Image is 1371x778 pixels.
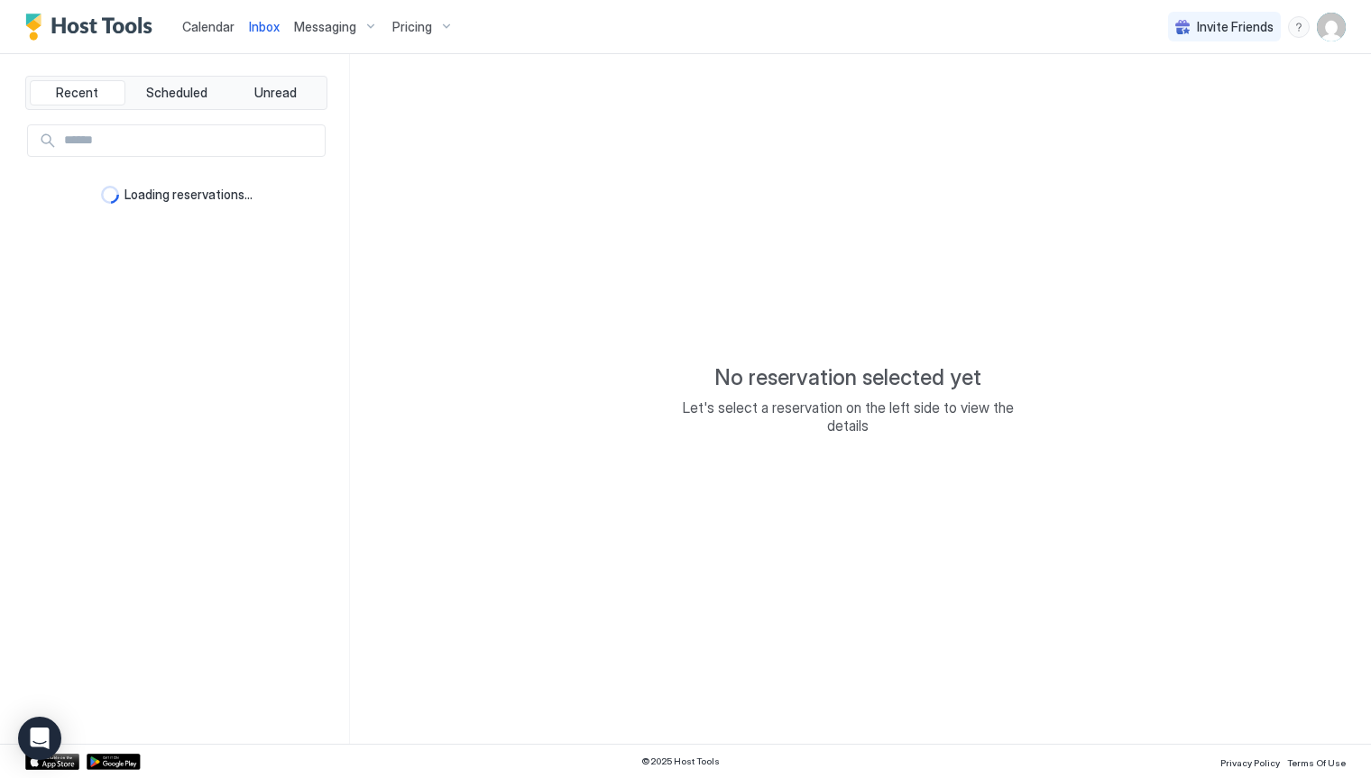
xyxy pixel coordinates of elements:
[1288,16,1310,38] div: menu
[30,80,125,105] button: Recent
[714,364,981,391] span: No reservation selected yet
[25,14,161,41] a: Host Tools Logo
[641,755,720,767] span: © 2025 Host Tools
[182,19,235,34] span: Calendar
[1220,752,1280,771] a: Privacy Policy
[182,17,235,36] a: Calendar
[392,19,432,35] span: Pricing
[1317,13,1346,41] div: User profile
[25,76,327,110] div: tab-group
[87,754,141,770] a: Google Play Store
[249,17,280,36] a: Inbox
[56,85,98,101] span: Recent
[1287,757,1346,768] span: Terms Of Use
[1220,757,1280,768] span: Privacy Policy
[18,717,61,760] div: Open Intercom Messenger
[294,19,356,35] span: Messaging
[227,80,323,105] button: Unread
[249,19,280,34] span: Inbox
[57,125,325,156] input: Input Field
[254,85,297,101] span: Unread
[146,85,207,101] span: Scheduled
[667,398,1028,435] span: Let's select a reservation on the left side to view the details
[25,754,79,770] a: App Store
[1197,19,1274,35] span: Invite Friends
[101,186,119,204] div: loading
[1287,752,1346,771] a: Terms Of Use
[124,187,253,203] span: Loading reservations...
[129,80,225,105] button: Scheduled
